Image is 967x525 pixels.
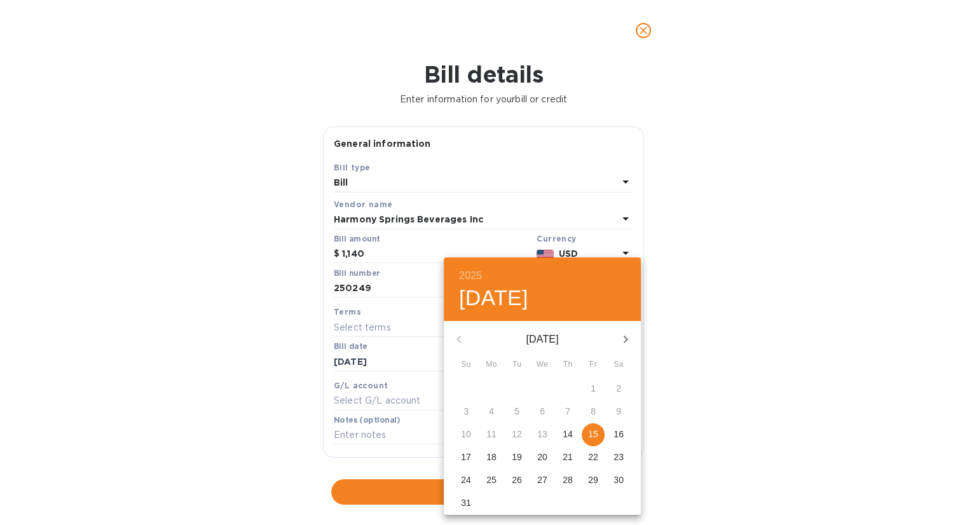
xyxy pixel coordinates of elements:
[459,267,482,285] button: 2025
[582,423,605,446] button: 15
[531,358,554,371] span: We
[582,469,605,492] button: 29
[512,451,522,463] p: 19
[455,358,477,371] span: Su
[455,446,477,469] button: 17
[455,469,477,492] button: 24
[537,451,547,463] p: 20
[480,446,503,469] button: 18
[614,428,624,440] p: 16
[537,474,547,486] p: 27
[582,446,605,469] button: 22
[480,469,503,492] button: 25
[556,423,579,446] button: 14
[505,469,528,492] button: 26
[614,474,624,486] p: 30
[486,451,497,463] p: 18
[556,446,579,469] button: 21
[563,474,573,486] p: 28
[614,451,624,463] p: 23
[455,492,477,515] button: 31
[486,474,497,486] p: 25
[461,451,471,463] p: 17
[461,496,471,509] p: 31
[556,358,579,371] span: Th
[531,446,554,469] button: 20
[461,474,471,486] p: 24
[607,423,630,446] button: 16
[505,358,528,371] span: Tu
[474,332,610,347] p: [DATE]
[582,358,605,371] span: Fr
[563,428,573,440] p: 14
[505,446,528,469] button: 19
[531,469,554,492] button: 27
[607,358,630,371] span: Sa
[512,474,522,486] p: 26
[588,451,598,463] p: 22
[556,469,579,492] button: 28
[588,428,598,440] p: 15
[459,285,528,311] button: [DATE]
[480,358,503,371] span: Mo
[607,446,630,469] button: 23
[588,474,598,486] p: 29
[607,469,630,492] button: 30
[563,451,573,463] p: 21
